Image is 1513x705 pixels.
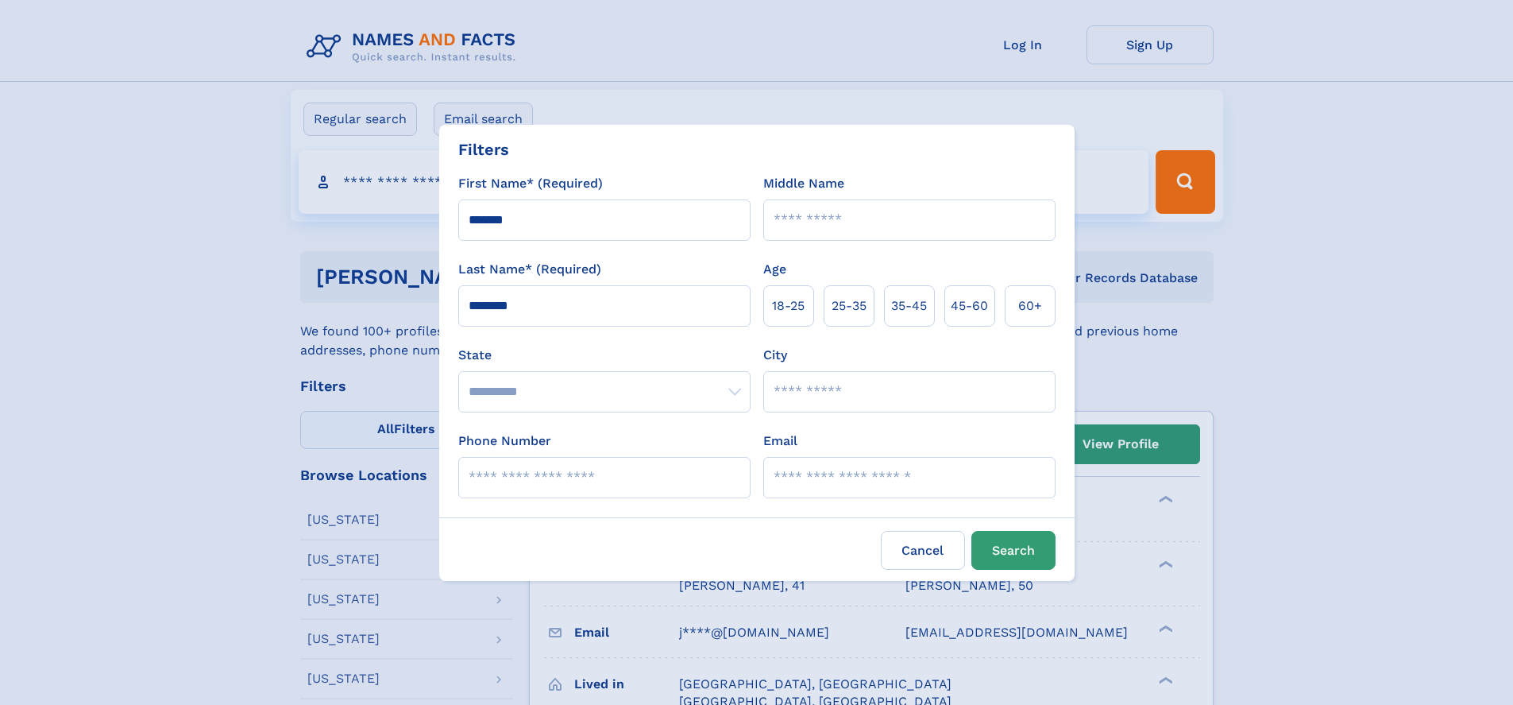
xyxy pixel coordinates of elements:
div: Filters [458,138,509,161]
label: Last Name* (Required) [458,260,601,279]
label: Age [763,260,786,279]
label: Phone Number [458,432,551,451]
span: 18‑25 [772,296,805,316]
span: 60+ [1018,296,1042,316]
span: 25‑35 [832,296,867,316]
label: Email [763,432,797,451]
button: Search [971,531,1056,570]
span: 45‑60 [951,296,988,316]
label: City [763,346,787,365]
label: Cancel [881,531,965,570]
label: First Name* (Required) [458,174,603,193]
label: State [458,346,751,365]
span: 35‑45 [891,296,927,316]
label: Middle Name [763,174,844,193]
